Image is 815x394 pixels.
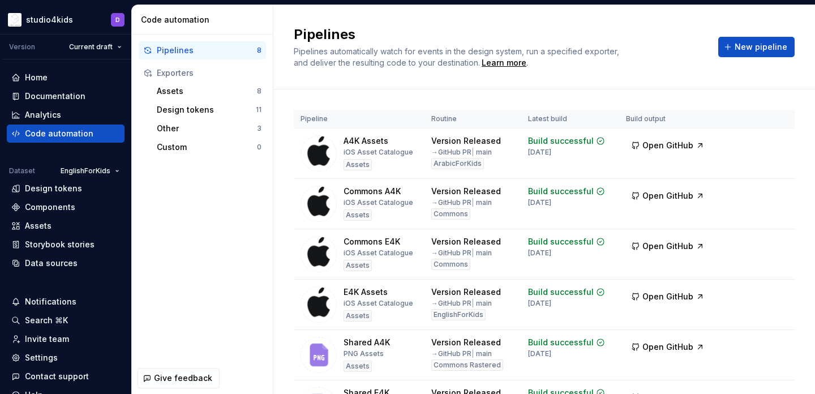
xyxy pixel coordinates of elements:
[257,46,261,55] div: 8
[528,299,551,308] div: [DATE]
[344,249,413,258] div: iOS Asset Catalogue
[257,87,261,96] div: 8
[642,190,693,202] span: Open GitHub
[626,142,710,152] a: Open GitHub
[69,42,113,52] span: Current draft
[256,105,261,114] div: 11
[626,243,710,252] a: Open GitHub
[619,110,717,129] th: Build output
[431,208,470,220] div: Commons
[157,45,257,56] div: Pipelines
[431,158,484,169] div: ArabicForKids
[344,159,372,170] div: Assets
[7,349,125,367] a: Settings
[26,14,73,25] div: studio4kids
[25,371,89,382] div: Contact support
[344,198,413,207] div: iOS Asset Catalogue
[152,82,266,100] button: Assets8
[25,315,68,326] div: Search ⌘K
[8,13,22,27] img: f1dd3a2a-5342-4756-bcfa-e9eec4c7fc0d.png
[431,186,501,197] div: Version Released
[344,135,388,147] div: A4K Assets
[25,183,82,194] div: Design tokens
[61,166,110,175] span: EnglishForKids
[25,109,61,121] div: Analytics
[642,291,693,302] span: Open GitHub
[626,344,710,353] a: Open GitHub
[431,359,503,371] div: Commons Rastered
[7,235,125,254] a: Storybook stories
[642,241,693,252] span: Open GitHub
[25,202,75,213] div: Components
[642,341,693,353] span: Open GitHub
[344,286,388,298] div: E4K Assets
[157,142,257,153] div: Custom
[344,361,372,372] div: Assets
[626,286,710,307] button: Open GitHub
[626,236,710,256] button: Open GitHub
[7,311,125,329] button: Search ⌘K
[7,217,125,235] a: Assets
[528,349,551,358] div: [DATE]
[431,309,486,320] div: EnglishForKids
[344,310,372,322] div: Assets
[25,220,52,232] div: Assets
[471,299,474,307] span: |
[528,337,594,348] div: Build successful
[25,333,69,345] div: Invite team
[471,198,474,207] span: |
[7,125,125,143] a: Code automation
[344,299,413,308] div: iOS Asset Catalogue
[139,41,266,59] button: Pipelines8
[431,148,492,157] div: → GitHub PR main
[152,101,266,119] button: Design tokens11
[344,186,401,197] div: Commons A4K
[115,15,120,24] div: D
[257,143,261,152] div: 0
[7,198,125,216] a: Components
[344,337,390,348] div: Shared A4K
[152,119,266,138] button: Other3
[9,166,35,175] div: Dataset
[626,293,710,303] a: Open GitHub
[157,104,256,115] div: Design tokens
[424,110,522,129] th: Routine
[294,110,424,129] th: Pipeline
[344,148,413,157] div: iOS Asset Catalogue
[152,138,266,156] a: Custom0
[626,135,710,156] button: Open GitHub
[25,296,76,307] div: Notifications
[344,349,384,358] div: PNG Assets
[528,135,594,147] div: Build successful
[344,209,372,221] div: Assets
[528,286,594,298] div: Build successful
[64,39,127,55] button: Current draft
[431,299,492,308] div: → GitHub PR main
[9,42,35,52] div: Version
[471,349,474,358] span: |
[431,337,501,348] div: Version Released
[431,135,501,147] div: Version Released
[528,198,551,207] div: [DATE]
[344,236,400,247] div: Commons E4K
[154,372,212,384] span: Give feedback
[157,67,261,79] div: Exporters
[7,367,125,386] button: Contact support
[141,14,268,25] div: Code automation
[344,260,372,271] div: Assets
[2,7,129,32] button: studio4kidsD
[7,179,125,198] a: Design tokens
[25,352,58,363] div: Settings
[25,128,93,139] div: Code automation
[294,25,705,44] h2: Pipelines
[25,72,48,83] div: Home
[482,57,526,68] a: Learn more
[431,198,492,207] div: → GitHub PR main
[528,249,551,258] div: [DATE]
[431,349,492,358] div: → GitHub PR main
[735,41,787,53] span: New pipeline
[626,192,710,202] a: Open GitHub
[55,163,125,179] button: EnglishForKids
